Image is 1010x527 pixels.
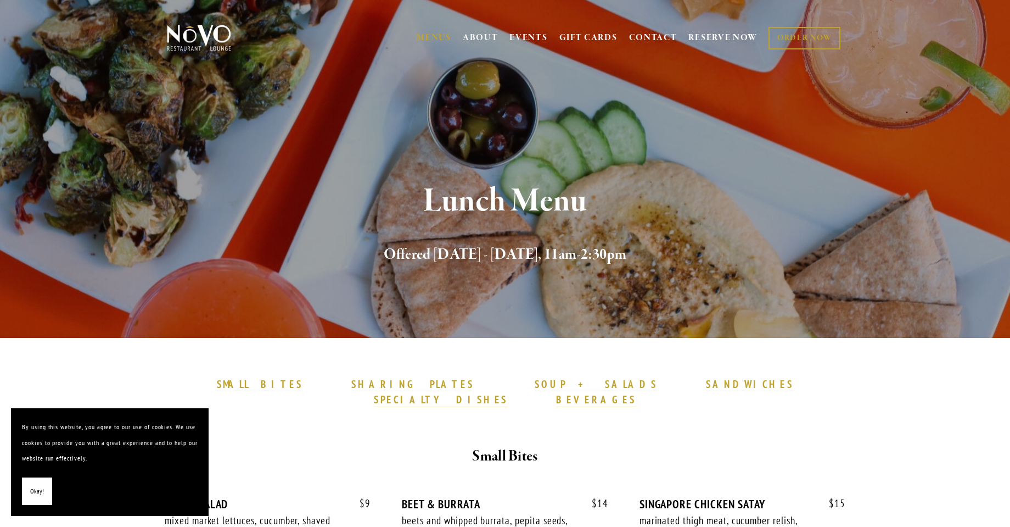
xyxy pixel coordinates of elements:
[185,184,825,219] h1: Lunch Menu
[629,27,677,48] a: CONTACT
[360,497,365,510] span: $
[472,447,537,466] strong: Small Bites
[217,378,303,392] a: SMALL BITES
[706,378,794,392] a: SANDWICHES
[818,497,845,510] span: 15
[351,378,474,391] strong: SHARING PLATES
[22,419,198,467] p: By using this website, you agree to our use of cookies. We use cookies to provide you with a grea...
[11,408,209,516] section: Cookie banner
[374,393,508,406] strong: SPECIALTY DISHES
[185,243,825,267] h2: Offered [DATE] - [DATE], 11am-2:30pm
[535,378,658,392] a: SOUP + SALADS
[351,378,474,392] a: SHARING PLATES
[509,32,547,43] a: EVENTS
[768,27,840,49] a: ORDER NOW
[30,484,44,500] span: Okay!
[639,497,845,511] div: SINGAPORE CHICKEN SATAY
[556,393,636,406] strong: BEVERAGES
[22,478,52,506] button: Okay!
[581,497,608,510] span: 14
[556,393,636,407] a: BEVERAGES
[463,32,498,43] a: ABOUT
[829,497,834,510] span: $
[165,497,371,511] div: HOUSE SALAD
[374,393,508,407] a: SPECIALTY DISHES
[165,24,233,52] img: Novo Restaurant &amp; Lounge
[349,497,371,510] span: 9
[706,378,794,391] strong: SANDWICHES
[535,378,658,391] strong: SOUP + SALADS
[402,497,608,511] div: BEET & BURRATA
[592,497,597,510] span: $
[688,27,757,48] a: RESERVE NOW
[417,32,451,43] a: MENUS
[559,27,618,48] a: GIFT CARDS
[217,378,303,391] strong: SMALL BITES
